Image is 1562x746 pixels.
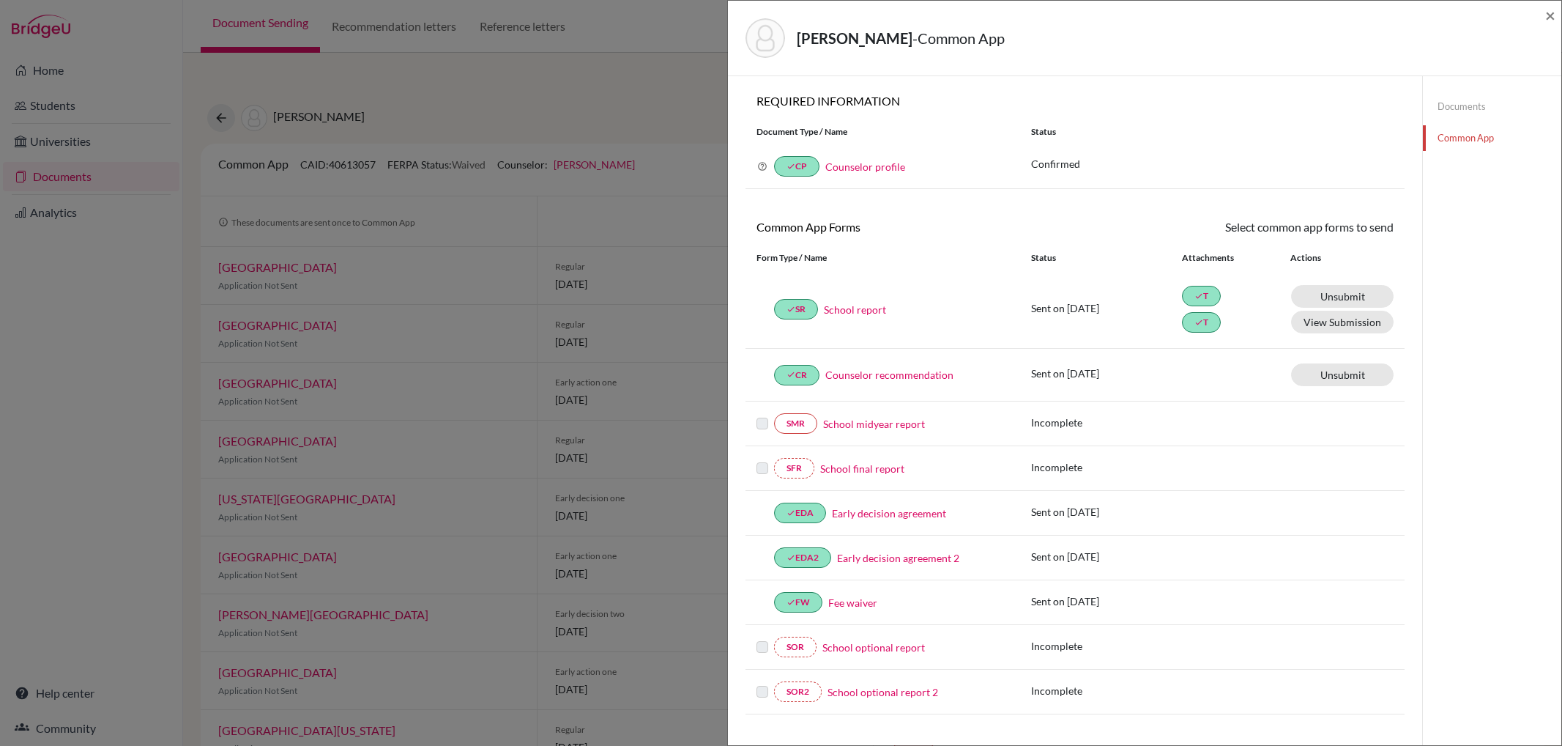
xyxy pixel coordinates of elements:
i: done [1194,292,1203,300]
strong: [PERSON_NAME] [797,29,912,47]
p: Sent on [DATE] [1031,504,1182,520]
p: Sent on [DATE] [1031,300,1182,316]
a: SOR2 [774,682,822,702]
a: doneCR [774,365,819,385]
p: Incomplete [1031,415,1182,430]
div: Form Type / Name [745,251,1020,265]
div: Actions [1273,251,1364,265]
a: Documents [1423,94,1561,119]
p: Incomplete [1031,683,1182,698]
a: School final report [820,461,904,476]
a: Early decision agreement [832,506,946,521]
h6: REQUIRED INFORMATION [745,94,1405,108]
a: Common App [1423,125,1561,151]
a: Unsubmit [1291,363,1394,386]
a: doneCP [774,156,819,177]
i: done [786,162,795,171]
a: Early decision agreement 2 [837,550,959,566]
a: School report [824,302,886,317]
h6: Common App Forms [745,220,1075,234]
span: × [1545,4,1555,26]
div: Status [1020,125,1405,139]
a: Counselor recommendation [825,367,953,383]
p: Incomplete [1031,638,1182,654]
i: done [786,370,795,379]
a: doneT [1182,312,1221,333]
a: doneFW [774,592,822,613]
a: doneT [1182,286,1221,306]
div: Document Type / Name [745,125,1020,139]
i: done [786,553,795,562]
a: Unsubmit [1291,285,1394,308]
a: Fee waiver [828,595,877,610]
a: doneEDA2 [774,547,831,568]
i: done [786,305,795,314]
p: Sent on [DATE] [1031,549,1182,564]
a: School optional report [822,640,925,655]
i: done [786,509,795,517]
a: doneSR [774,299,818,320]
a: School midyear report [823,416,925,432]
p: Sent on [DATE] [1031,366,1182,381]
button: View Submission [1291,311,1394,333]
a: School optional report 2 [828,684,938,700]
p: Sent on [DATE] [1031,594,1182,609]
a: SOR [774,637,817,657]
button: Close [1545,7,1555,24]
i: done [786,598,795,607]
a: Counselor profile [825,160,905,173]
i: done [1194,318,1203,327]
span: - Common App [912,29,1005,47]
div: Attachments [1182,251,1273,265]
div: Status [1031,251,1182,265]
p: Incomplete [1031,459,1182,475]
a: doneEDA [774,503,826,523]
a: SMR [774,413,817,434]
p: Confirmed [1031,156,1394,171]
div: Select common app forms to send [1075,218,1405,236]
a: SFR [774,458,814,479]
